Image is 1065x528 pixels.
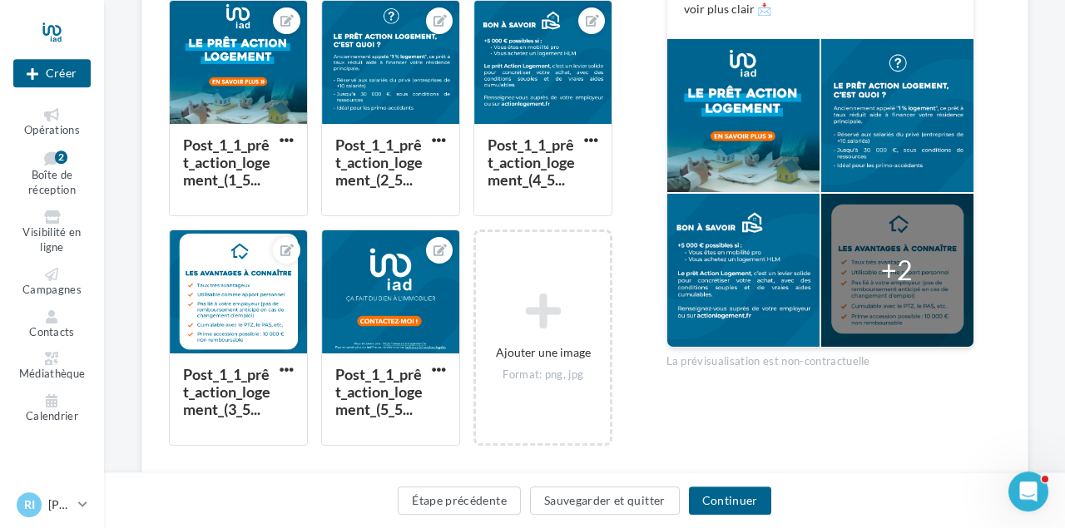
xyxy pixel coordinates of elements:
[13,59,91,87] div: Nouvelle campagne
[1008,471,1048,511] iframe: Intercom live chat
[335,136,423,189] div: Post_1_1_prêt_action_logement_(2_5...
[22,225,81,254] span: Visibilité en ligne
[22,283,82,296] span: Campagnes
[335,365,423,418] div: Post_1_1_prêt_action_logement_(5_5...
[28,168,76,197] span: Boîte de réception
[26,409,78,422] span: Calendrier
[19,367,86,380] span: Médiathèque
[881,251,913,289] div: +2
[13,489,91,521] a: RI [PERSON_NAME]
[13,348,91,384] a: Médiathèque
[55,151,67,164] div: 2
[24,123,80,136] span: Opérations
[689,486,771,515] button: Continuer
[13,391,91,427] a: Calendrier
[398,486,521,515] button: Étape précédente
[183,136,270,189] div: Post_1_1_prêt_action_logement_(1_5...
[48,496,72,513] p: [PERSON_NAME]
[13,264,91,300] a: Campagnes
[24,496,35,513] span: RI
[13,147,91,200] a: Boîte de réception2
[29,325,75,338] span: Contacts
[13,207,91,258] a: Visibilité en ligne
[530,486,680,515] button: Sauvegarder et quitter
[666,348,974,369] div: La prévisualisation est non-contractuelle
[488,136,575,189] div: Post_1_1_prêt_action_logement_(4_5...
[13,59,91,87] button: Créer
[13,307,91,343] a: Contacts
[13,105,91,141] a: Opérations
[183,365,270,418] div: Post_1_1_prêt_action_logement_(3_5...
